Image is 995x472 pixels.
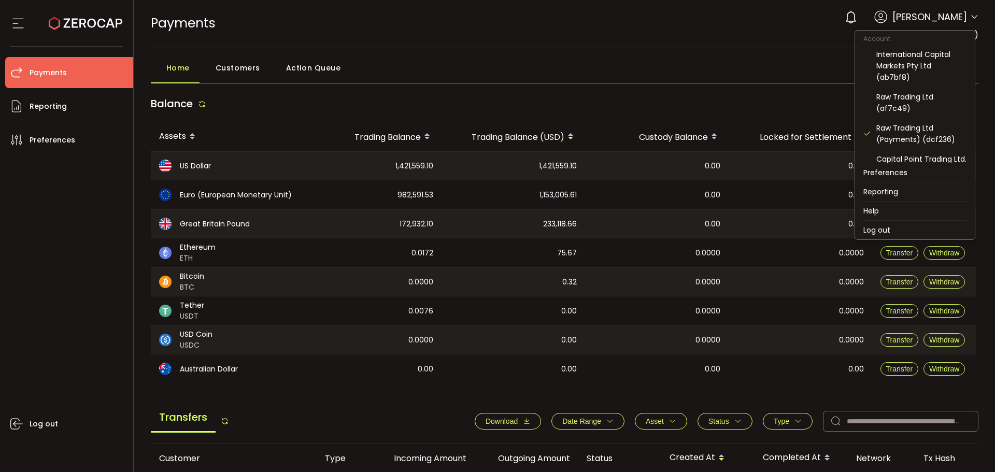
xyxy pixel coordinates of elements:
[159,160,172,172] img: usd_portfolio.svg
[880,333,919,347] button: Transfer
[848,452,915,464] div: Network
[705,189,720,201] span: 0.00
[159,305,172,317] img: usdt_portfolio.svg
[695,305,720,317] span: 0.0000
[216,58,260,78] span: Customers
[929,278,959,286] span: Withdraw
[585,128,729,146] div: Custody Balance
[286,58,341,78] span: Action Queue
[317,452,371,464] div: Type
[839,305,864,317] span: 0.0000
[855,221,975,239] li: Log out
[486,417,518,425] span: Download
[705,218,720,230] span: 0.00
[151,128,311,146] div: Assets
[848,189,864,201] span: 0.00
[848,218,864,230] span: 0.00
[578,452,661,464] div: Status
[151,403,216,433] span: Transfers
[635,413,687,430] button: Asset
[695,247,720,259] span: 0.0000
[311,128,442,146] div: Trading Balance
[886,278,913,286] span: Transfer
[729,128,872,146] div: Locked for Settlement
[30,417,58,432] span: Log out
[180,253,216,264] span: ETH
[929,365,959,373] span: Withdraw
[646,417,664,425] span: Asset
[876,122,966,145] div: Raw Trading Ltd (Payments) (dcf236)
[159,276,172,288] img: btc_portfolio.svg
[30,99,67,114] span: Reporting
[698,413,752,430] button: Status
[159,247,172,259] img: eth_portfolio.svg
[539,160,577,172] span: 1,421,559.10
[855,163,975,182] li: Preferences
[876,153,966,176] div: Capital Point Trading Ltd. (Payments) (de1af4)
[159,363,172,375] img: aud_portfolio.svg
[475,452,578,464] div: Outgoing Amount
[180,282,204,293] span: BTC
[929,336,959,344] span: Withdraw
[395,160,433,172] span: 1,421,559.10
[180,364,238,375] span: Australian Dollar
[418,363,433,375] span: 0.00
[539,189,577,201] span: 1,153,005.61
[923,246,965,260] button: Withdraw
[180,161,211,171] span: US Dollar
[855,182,975,201] li: Reporting
[855,34,899,43] span: Account
[695,276,720,288] span: 0.0000
[408,276,433,288] span: 0.0000
[408,305,433,317] span: 0.0076
[705,363,720,375] span: 0.00
[151,14,216,32] span: Payments
[561,334,577,346] span: 0.00
[880,304,919,318] button: Transfer
[929,249,959,257] span: Withdraw
[876,49,966,83] div: International Capital Markets Pty Ltd (ab7bf8)
[876,91,966,114] div: Raw Trading Ltd (af7c49)
[400,218,433,230] span: 172,932.10
[774,417,789,425] span: Type
[371,452,475,464] div: Incoming Amount
[180,219,250,230] span: Great Britain Pound
[562,417,601,425] span: Date Range
[159,189,172,201] img: eur_portfolio.svg
[943,422,995,472] iframe: Chat Widget
[30,65,67,80] span: Payments
[886,365,913,373] span: Transfer
[839,334,864,346] span: 0.0000
[411,247,433,259] span: 0.0172
[923,333,965,347] button: Withdraw
[561,363,577,375] span: 0.00
[929,307,959,315] span: Withdraw
[159,218,172,230] img: gbp_portfolio.svg
[551,413,624,430] button: Date Range
[30,133,75,148] span: Preferences
[855,202,975,220] li: Help
[755,449,848,467] div: Completed At
[475,413,541,430] button: Download
[180,242,216,253] span: Ethereum
[886,336,913,344] span: Transfer
[886,249,913,257] span: Transfer
[839,276,864,288] span: 0.0000
[839,247,864,259] span: 0.0000
[397,189,433,201] span: 982,591.53
[557,247,577,259] span: 75.67
[180,271,204,282] span: Bitcoin
[695,334,720,346] span: 0.0000
[923,304,965,318] button: Withdraw
[180,340,212,351] span: USDC
[880,362,919,376] button: Transfer
[180,329,212,340] span: USD Coin
[661,449,755,467] div: Created At
[180,300,204,311] span: Tether
[848,160,864,172] span: 0.00
[180,190,292,201] span: Euro (European Monetary Unit)
[880,275,919,289] button: Transfer
[159,334,172,346] img: usdc_portfolio.svg
[151,452,317,464] div: Customer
